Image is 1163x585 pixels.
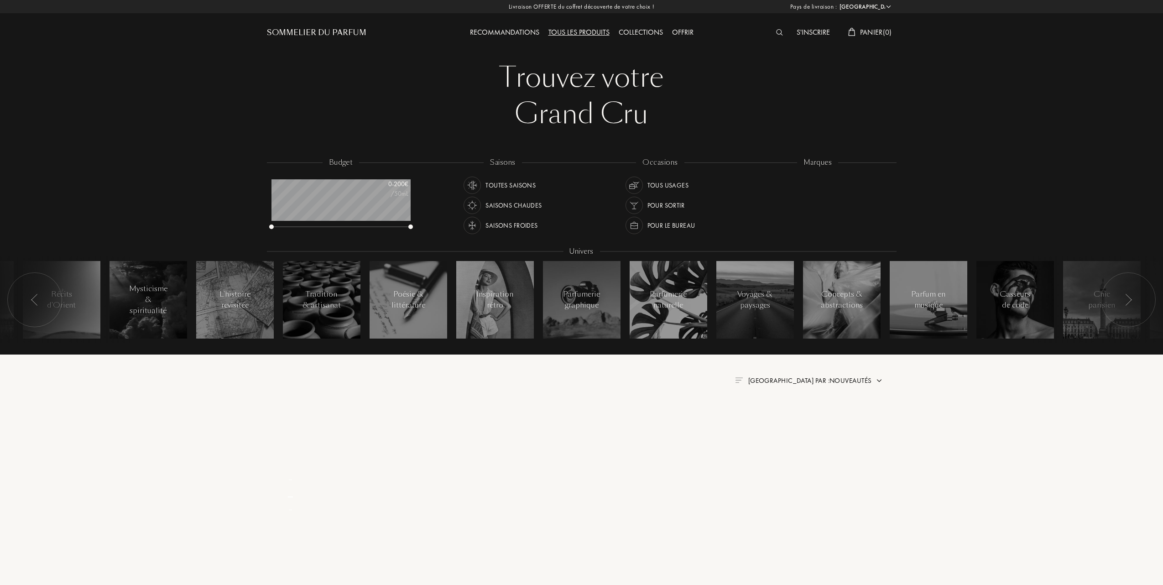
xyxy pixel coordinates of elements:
[363,179,408,189] div: 0 - 200 €
[614,27,668,37] a: Collections
[272,545,308,581] img: pf_empty.png
[274,96,890,132] div: Grand Cru
[544,27,614,39] div: Tous les produits
[271,502,311,512] div: _
[797,157,838,168] div: marques
[668,27,698,39] div: Offrir
[274,59,890,96] div: Trouvez votre
[466,179,479,192] img: usage_season_average_white.svg
[792,27,834,39] div: S'inscrire
[485,177,536,194] div: Toutes saisons
[389,289,428,311] div: Poésie & littérature
[485,217,537,234] div: Saisons froides
[776,29,783,36] img: search_icn_white.svg
[821,289,863,311] div: Concepts & abstractions
[272,412,308,448] img: pf_empty.png
[996,289,1034,311] div: Casseurs de code
[628,199,641,212] img: usage_occasion_party_white.svg
[1125,294,1132,306] img: arr_left.svg
[647,177,689,194] div: Tous usages
[909,289,948,311] div: Parfum en musique
[860,27,892,37] span: Panier ( 0 )
[649,289,688,311] div: Parfumerie naturelle
[735,289,774,311] div: Voyages & paysages
[363,189,408,198] div: /50mL
[466,199,479,212] img: usage_season_hot_white.svg
[792,27,834,37] a: S'inscrire
[475,289,514,311] div: Inspiration rétro
[735,377,742,383] img: filter_by.png
[267,27,366,38] a: Sommelier du Parfum
[614,27,668,39] div: Collections
[302,289,341,311] div: Tradition & artisanat
[271,472,311,482] div: _
[271,483,311,501] div: _
[484,157,522,168] div: saisons
[465,27,544,39] div: Recommandations
[647,197,685,214] div: Pour sortir
[668,27,698,37] a: Offrir
[628,179,641,192] img: usage_occasion_all_white.svg
[562,289,601,311] div: Parfumerie graphique
[563,246,600,257] div: Univers
[323,157,360,168] div: budget
[885,3,892,10] img: arrow_w.png
[876,377,883,384] img: arrow.png
[31,294,38,306] img: arr_left.svg
[848,28,855,36] img: cart_white.svg
[748,376,872,385] span: [GEOGRAPHIC_DATA] par : Nouveautés
[485,197,542,214] div: Saisons chaudes
[790,2,837,11] span: Pays de livraison :
[636,157,684,168] div: occasions
[466,219,479,232] img: usage_season_cold_white.svg
[628,219,641,232] img: usage_occasion_work_white.svg
[129,283,167,316] div: Mysticisme & spiritualité
[215,289,254,311] div: L'histoire revisitée
[465,27,544,37] a: Recommandations
[544,27,614,37] a: Tous les produits
[647,217,695,234] div: Pour le bureau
